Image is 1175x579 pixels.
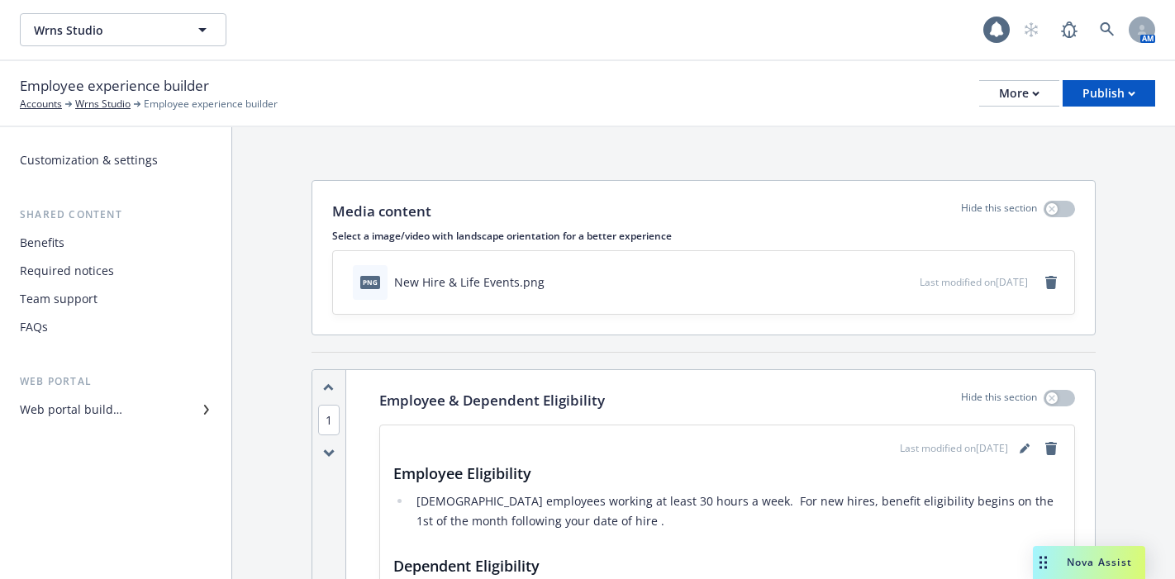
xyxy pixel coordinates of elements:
h3: Employee Eligibility [393,462,1061,485]
span: Employee experience builder [20,75,209,97]
div: Web portal builder [20,396,122,423]
span: 1 [318,405,340,435]
div: Required notices [20,258,114,284]
a: Required notices [13,258,218,284]
span: png [360,276,380,288]
div: Customization & settings [20,147,158,173]
a: Benefits [13,230,218,256]
button: Publish [1063,80,1155,107]
a: Report a Bug [1053,13,1086,46]
div: Web portal [13,373,218,390]
button: 1 [318,411,340,429]
span: Wrns Studio [34,21,177,39]
div: Drag to move [1033,546,1054,579]
button: Wrns Studio [20,13,226,46]
p: Employee & Dependent Eligibility [379,390,605,411]
h3: Dependent Eligibility [393,554,1061,577]
span: Nova Assist [1067,555,1132,569]
div: Team support [20,286,98,312]
a: Web portal builder [13,396,218,423]
div: Shared content [13,206,218,223]
p: Hide this section [961,201,1037,222]
a: Wrns Studio [75,97,131,112]
p: Hide this section [961,390,1037,411]
button: preview file [898,273,913,291]
a: Team support [13,286,218,312]
a: remove [1041,439,1061,458]
div: FAQs [20,314,48,340]
a: FAQs [13,314,218,340]
div: More [999,81,1039,106]
a: Search [1091,13,1124,46]
li: [DEMOGRAPHIC_DATA] employees working at least 30 hours a week. For new hires, benefit eligibility... [411,491,1061,531]
button: More [979,80,1059,107]
span: Last modified on [DATE] [900,441,1008,456]
a: remove [1041,273,1061,292]
a: editPencil [1015,439,1035,458]
div: Publish [1082,81,1135,106]
p: Select a image/video with landscape orientation for a better experience [332,229,1075,243]
a: Customization & settings [13,147,218,173]
div: New Hire & Life Events.png [394,273,545,291]
button: download file [872,273,885,291]
a: Accounts [20,97,62,112]
span: Employee experience builder [144,97,278,112]
div: Benefits [20,230,64,256]
p: Media content [332,201,431,222]
button: Nova Assist [1033,546,1145,579]
a: Start snowing [1015,13,1048,46]
span: Last modified on [DATE] [920,275,1028,289]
